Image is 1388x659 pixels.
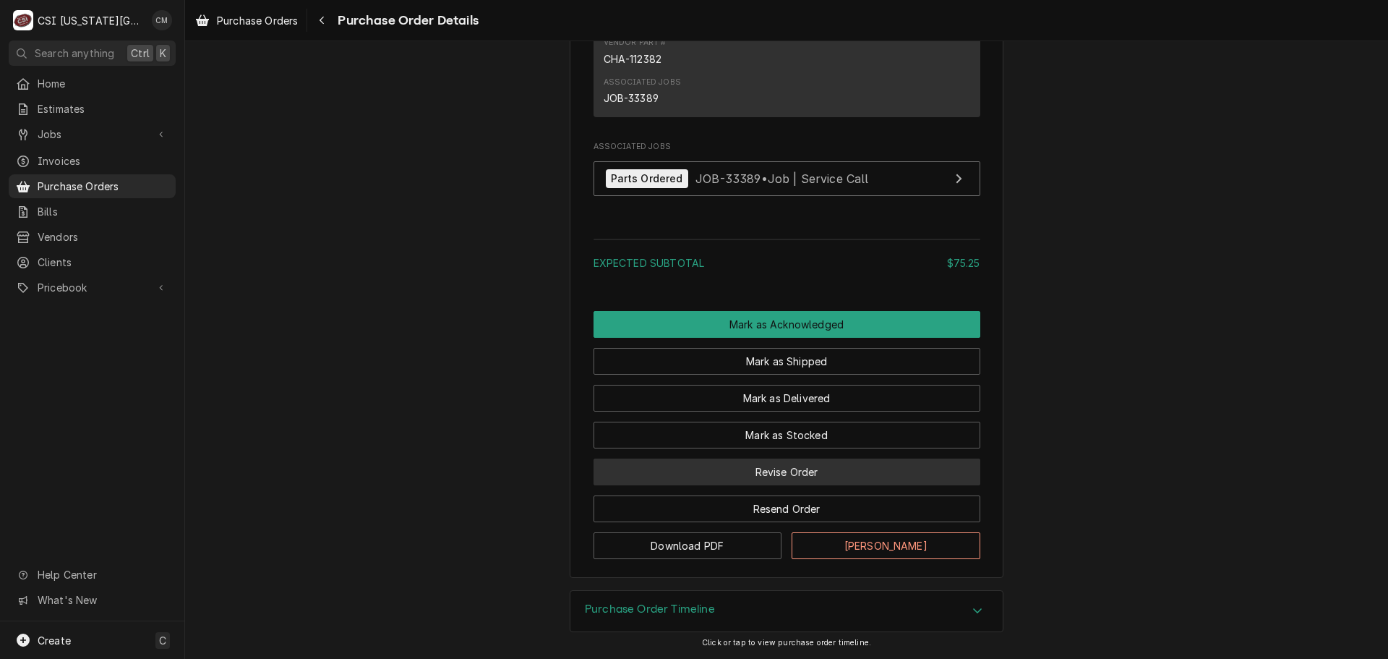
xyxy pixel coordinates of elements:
[9,149,176,173] a: Invoices
[159,633,166,648] span: C
[594,311,980,338] div: Button Group Row
[9,72,176,95] a: Home
[38,592,167,608] span: What's New
[570,591,1003,632] div: Accordion Header
[9,97,176,121] a: Estimates
[594,255,980,271] div: Subtotal
[570,591,1003,632] button: Accordion Details Expand Trigger
[38,280,147,295] span: Pricebook
[131,46,150,61] span: Ctrl
[594,496,980,522] button: Resend Order
[38,127,147,142] span: Jobs
[947,255,980,271] div: $75.25
[594,161,980,197] a: View Job
[9,225,176,249] a: Vendors
[594,485,980,522] div: Button Group Row
[594,141,980,203] div: Associated Jobs
[38,204,168,219] span: Bills
[38,229,168,245] span: Vendors
[604,77,681,88] div: Associated Jobs
[38,255,168,270] span: Clients
[604,51,662,67] div: CHA-112382
[594,141,980,153] span: Associated Jobs
[594,311,980,338] button: Mark as Acknowledged
[152,10,172,30] div: CM
[13,10,33,30] div: CSI Kansas City's Avatar
[9,563,176,587] a: Go to Help Center
[38,634,71,647] span: Create
[160,46,166,61] span: K
[13,10,33,30] div: C
[594,311,980,559] div: Button Group
[9,588,176,612] a: Go to What's New
[594,412,980,448] div: Button Group Row
[9,276,176,299] a: Go to Pricebook
[9,41,176,66] button: Search anythingCtrlK
[35,46,114,61] span: Search anything
[702,638,871,647] span: Click or tap to view purchase order timeline.
[152,10,172,30] div: Chancellor Morris's Avatar
[594,338,980,375] div: Button Group Row
[594,448,980,485] div: Button Group Row
[792,532,980,559] button: [PERSON_NAME]
[189,9,304,33] a: Purchase Orders
[333,11,479,30] span: Purchase Order Details
[217,13,298,28] span: Purchase Orders
[594,385,980,412] button: Mark as Delivered
[594,522,980,559] div: Button Group Row
[695,171,869,185] span: JOB-33389 • Job | Service Call
[594,459,980,485] button: Revise Order
[594,422,980,448] button: Mark as Stocked
[38,153,168,169] span: Invoices
[604,37,667,48] div: Vendor Part #
[9,200,176,224] a: Bills
[310,9,333,32] button: Navigate back
[38,76,168,91] span: Home
[594,375,980,412] div: Button Group Row
[9,174,176,198] a: Purchase Orders
[594,234,980,281] div: Amount Summary
[594,257,705,269] span: Expected Subtotal
[9,250,176,274] a: Clients
[606,169,688,189] div: Parts Ordered
[38,101,168,116] span: Estimates
[570,590,1003,632] div: Purchase Order Timeline
[604,90,659,106] div: JOB-33389
[594,348,980,375] button: Mark as Shipped
[38,13,144,28] div: CSI [US_STATE][GEOGRAPHIC_DATA]
[594,532,782,559] button: Download PDF
[38,567,167,582] span: Help Center
[9,122,176,146] a: Go to Jobs
[585,603,715,616] h3: Purchase Order Timeline
[38,179,168,194] span: Purchase Orders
